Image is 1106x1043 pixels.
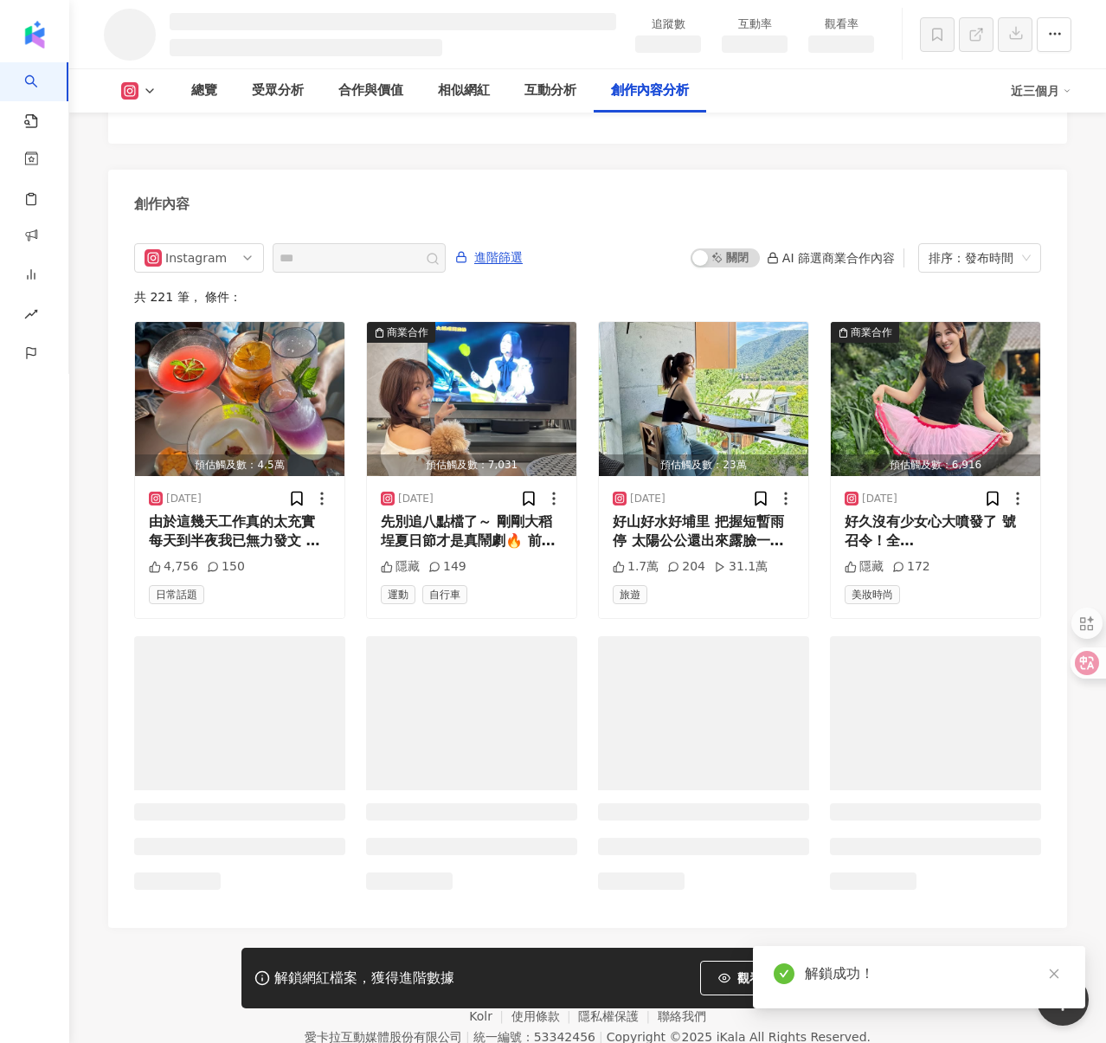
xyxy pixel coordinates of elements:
div: [DATE] [862,492,897,506]
div: 追蹤數 [635,16,701,33]
img: post-image [135,322,344,476]
div: 近三個月 [1011,77,1071,105]
span: 美妝時尚 [845,585,900,604]
div: 先別追八點檔了～ 剛剛大稻埕夏日節才是真鬧劇🔥 前後任代言人公然起內鬨，史上頭一遭吧😂 動力火車真的是調皮才卸下代言就鬆口要攔車結果被我們可麗姐當場逮到「溫柔」提醒了一番 金曲天團跟[PERSO... [381,512,563,551]
div: 隱藏 [381,558,420,576]
div: 創作內容 [134,195,190,214]
span: check-circle [774,963,794,984]
div: 商業合作 [387,324,428,341]
div: 4,756 [149,558,198,576]
div: 204 [667,558,705,576]
img: post-image [367,322,576,476]
a: search [24,62,59,130]
div: 31.1萬 [714,558,768,576]
div: 總覽 [191,80,217,101]
button: 預估觸及數：23萬 [599,322,808,476]
button: 預估觸及數：4.5萬 [135,322,344,476]
button: 進階篩選 [454,243,524,271]
img: post-image [831,322,1040,476]
div: 預估觸及數：4.5萬 [135,454,344,476]
div: 149 [428,558,466,576]
div: 互動率 [722,16,788,33]
span: 進階篩選 [474,244,523,272]
div: [DATE] [630,492,666,506]
div: 172 [892,558,930,576]
div: 由於這幾天工作真的太充實 每天到半夜我已無力發文 加上節目內容保密 也不知道什麼可以分享 拖到現在才更新你們應該會原諒我吧～ 我回來了大家想我嗎⋯⋯ [149,512,331,551]
div: 共 221 筆 ， 條件： [134,290,1041,304]
div: AI 篩選商業合作內容 [767,251,895,265]
div: [DATE] [166,492,202,506]
div: 150 [207,558,245,576]
span: 運動 [381,585,415,604]
div: 預估觸及數：7,031 [367,454,576,476]
div: Instagram [165,244,222,272]
div: 相似網紅 [438,80,490,101]
button: 商業合作預估觸及數：7,031 [367,322,576,476]
div: 合作與價值 [338,80,403,101]
div: 解鎖網紅檔案，獲得進階數據 [274,969,454,988]
div: [DATE] [398,492,434,506]
div: 排序：發布時間 [929,244,1015,272]
span: 觀看圖表範例 [737,971,810,985]
span: 旅遊 [613,585,647,604]
div: 受眾分析 [252,80,304,101]
span: 日常話題 [149,585,204,604]
div: 商業合作 [851,324,892,341]
div: 觀看率 [808,16,874,33]
div: 創作內容分析 [611,80,689,101]
div: 好久沒有少女心大噴發了 號召令！全[PERSON_NAME]裙們，通通跑起來 [DATE]最暖心的公益路跑來了～1+1 陪伴的力量，讓愛延續每一步 美麗佳人#裙襬澎澎RUN 第 11 屆公益路跑... [845,512,1026,551]
span: rise [24,297,38,336]
a: 使用條款 [511,1009,579,1023]
div: 互動分析 [524,80,576,101]
a: 隱私權保護 [578,1009,658,1023]
a: Kolr [469,1009,511,1023]
span: close [1048,968,1060,980]
button: 觀看圖表範例 [700,961,828,995]
div: 預估觸及數：6,916 [831,454,1040,476]
div: 好山好水好埔里 把握短暫雨停 太陽公公還出來露臉一下 這樣就覺得很幸福了～ #春天度假村 #埔里 #家庭旅遊 [613,512,794,551]
span: 自行車 [422,585,467,604]
img: post-image [599,322,808,476]
img: logo icon [21,21,48,48]
a: 聯絡我們 [658,1009,706,1023]
div: 解鎖成功！ [805,963,1064,984]
div: 隱藏 [845,558,884,576]
div: 1.7萬 [613,558,659,576]
div: 預估觸及數：23萬 [599,454,808,476]
button: 商業合作預估觸及數：6,916 [831,322,1040,476]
